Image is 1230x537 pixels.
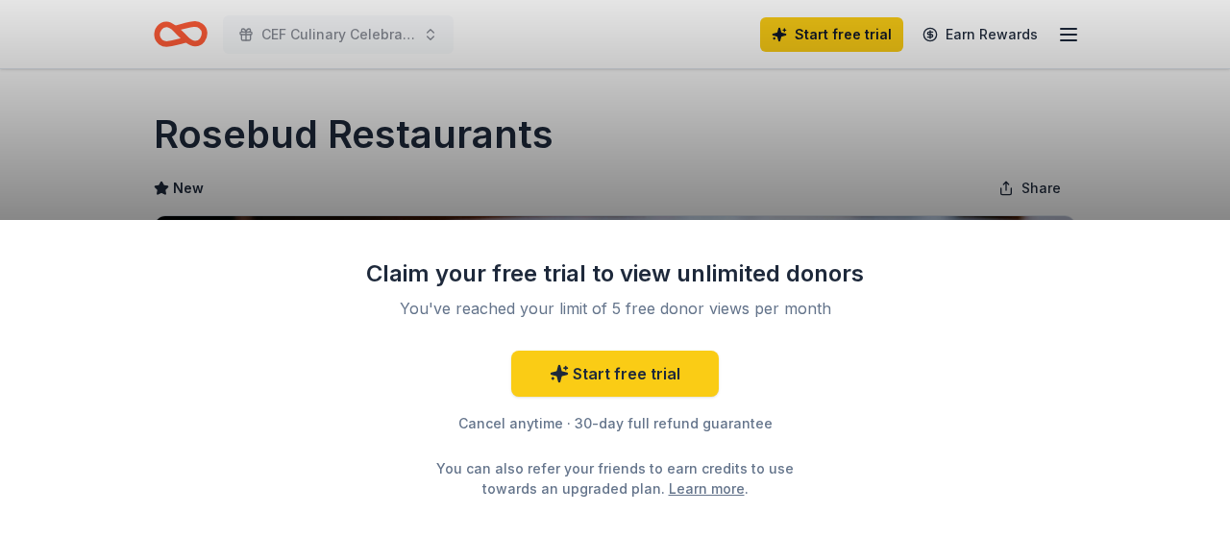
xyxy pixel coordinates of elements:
[669,478,745,499] a: Learn more
[419,458,811,499] div: You can also refer your friends to earn credits to use towards an upgraded plan. .
[388,297,842,320] div: You've reached your limit of 5 free donor views per month
[365,258,865,289] div: Claim your free trial to view unlimited donors
[511,351,719,397] a: Start free trial
[365,412,865,435] div: Cancel anytime · 30-day full refund guarantee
